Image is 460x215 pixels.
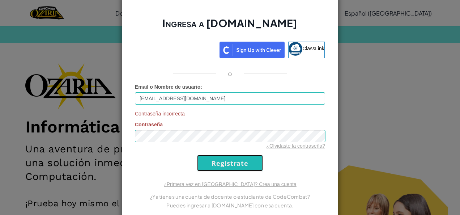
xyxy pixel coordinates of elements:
[197,155,263,171] input: Regístrate
[289,42,302,56] img: classlink-logo-small.png
[220,42,285,58] img: clever_sso_button@2x.png
[135,16,325,37] h2: Ingresa a [DOMAIN_NAME]
[135,201,325,210] p: Puedes ingresar a [DOMAIN_NAME] con esa cuenta.
[135,122,163,127] span: Contraseña
[135,192,325,201] p: ¿Ya tienes una cuenta de docente o estudiante de CodeCombat?
[302,46,324,51] span: ClassLink
[266,143,325,149] a: ¿Olvidaste la contraseña?
[135,83,202,90] label: :
[135,110,325,117] span: Contraseña incorrecta
[132,41,220,57] iframe: Botón Iniciar sesión con Google
[228,69,232,78] p: o
[135,84,200,90] span: Email o Nombre de usuario
[163,181,297,187] a: ¿Primera vez en [GEOGRAPHIC_DATA]? Crea una cuenta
